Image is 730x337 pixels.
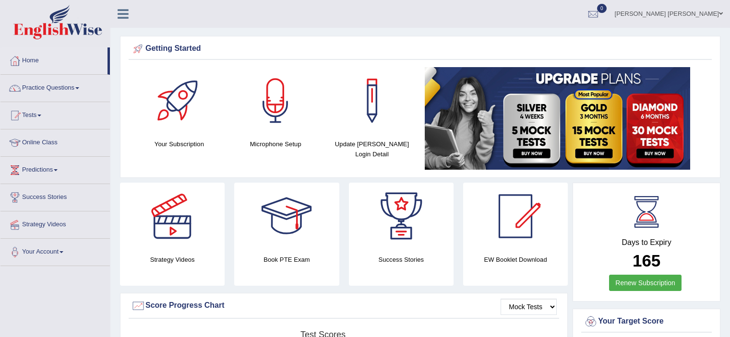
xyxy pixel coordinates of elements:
a: Success Stories [0,184,110,208]
a: Online Class [0,129,110,153]
h4: Microphone Setup [232,139,319,149]
span: 0 [597,4,607,13]
img: small5.jpg [425,67,690,170]
h4: Book PTE Exam [234,255,339,265]
div: Your Target Score [584,314,709,329]
a: Your Account [0,239,110,263]
a: Practice Questions [0,75,110,99]
a: Predictions [0,157,110,181]
h4: Days to Expiry [584,238,709,247]
div: Score Progress Chart [131,299,557,313]
div: Getting Started [131,42,709,56]
b: 165 [633,251,660,270]
h4: EW Booklet Download [463,255,568,265]
a: Home [0,47,108,71]
h4: Success Stories [349,255,454,265]
h4: Strategy Videos [120,255,225,265]
a: Strategy Videos [0,211,110,235]
h4: Your Subscription [136,139,223,149]
a: Tests [0,102,110,126]
h4: Update [PERSON_NAME] Login Detail [329,139,416,159]
a: Renew Subscription [609,275,682,291]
